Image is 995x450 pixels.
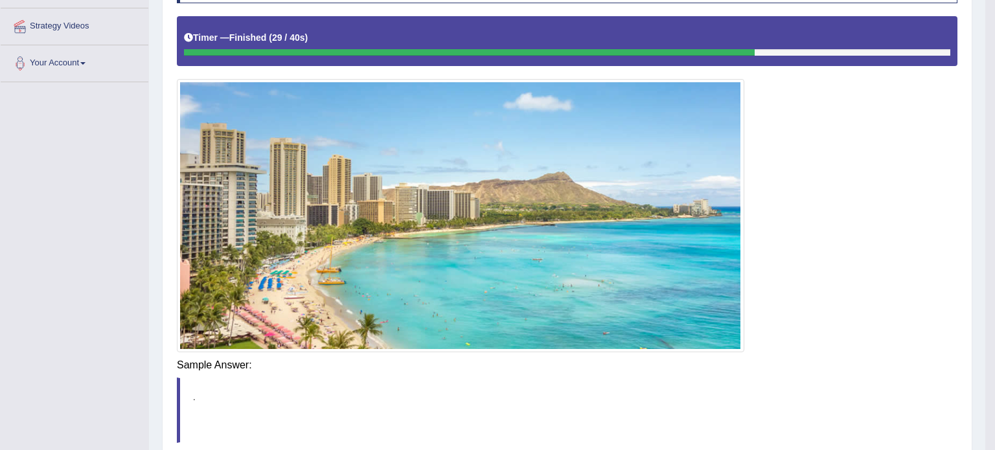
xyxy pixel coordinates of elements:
h5: Timer — [184,33,308,43]
blockquote: . [177,377,957,443]
b: 29 / 40s [272,32,305,43]
a: Strategy Videos [1,8,148,41]
b: ) [305,32,308,43]
b: Finished [229,32,267,43]
h4: Sample Answer: [177,359,957,371]
b: ( [269,32,272,43]
a: Your Account [1,45,148,78]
